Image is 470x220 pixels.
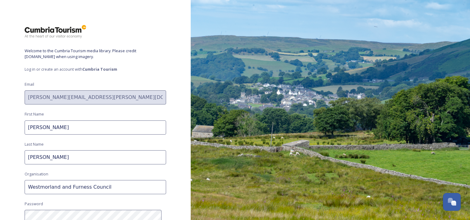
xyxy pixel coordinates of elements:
input: Acme Inc [25,180,166,194]
input: john.doe@snapsea.io [25,90,166,104]
span: Organisation [25,171,48,177]
span: Last Name [25,141,44,147]
strong: Cumbria Tourism [82,66,117,72]
span: Email [25,81,34,87]
button: Open Chat [443,193,461,211]
span: Welcome to the Cumbria Tourism media library. Please credit [DOMAIN_NAME] when using imagery. [25,48,166,60]
img: ct_logo.png [25,25,86,39]
input: John [25,120,166,135]
span: Password [25,201,43,207]
span: First Name [25,111,44,117]
span: Log in or create an account with [25,66,166,72]
input: Doe [25,150,166,164]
